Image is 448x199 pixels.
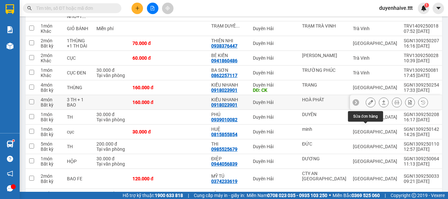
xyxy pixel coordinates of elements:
[267,193,327,198] strong: 0708 023 035 - 0935 103 250
[253,159,295,164] div: Duyên Hải
[425,3,428,8] span: 1
[67,129,90,134] div: cục
[211,88,237,93] div: 0918023901
[352,193,380,198] strong: 0369 525 060
[302,23,346,29] div: TRẠM TRÀ VINH
[353,55,397,61] div: Trà Vinh
[436,5,441,11] span: caret-down
[155,193,183,198] strong: 1900 633 818
[135,6,140,10] span: plus
[353,26,397,31] div: Trà Vinh
[67,55,90,61] div: CỤC
[67,176,90,181] div: BAO FE
[385,192,386,199] span: |
[41,29,60,34] div: Khác
[36,5,113,12] input: Tìm tên, số ĐT hoặc mã đơn
[150,6,155,10] span: file-add
[366,97,376,107] div: Sửa đơn hàng
[41,179,60,184] div: Bất kỳ
[7,141,13,148] img: warehouse-icon
[67,26,90,31] div: GIỎ BÁNH
[412,193,416,198] span: copyright
[211,112,246,117] div: PHÚ
[67,38,90,49] div: 1THÙNG +1 TH DÀI
[404,82,439,88] div: SGN1309250254
[211,82,246,88] div: KIỀU NHANH
[421,5,427,11] img: icon-new-feature
[302,82,346,88] div: TRANG
[96,156,126,161] div: 30.000 đ
[302,53,346,58] div: KHÁNH HỒNG
[353,129,397,134] div: [GEOGRAPHIC_DATA]
[348,111,383,122] div: Sửa đơn hàng
[302,156,346,161] div: DƯƠNG
[96,112,126,117] div: 30.000 đ
[132,129,165,134] div: 30.000 đ
[211,97,246,102] div: KIỀU NHANH
[41,102,60,108] div: Bất kỳ
[404,58,439,63] div: 10:39 [DATE]
[302,141,346,147] div: ĐỨC
[404,191,439,196] div: TRV1309250014
[67,114,90,120] div: TH
[404,156,439,161] div: SGN1309250064
[253,176,295,181] div: Duyên Hải
[253,70,295,75] div: Duyên Hải
[302,112,346,117] div: DUYÊN
[132,176,165,181] div: 120.000 đ
[7,43,13,50] img: warehouse-icon
[379,97,389,107] div: Giao hàng
[211,191,246,196] div: LÂM
[27,6,32,10] span: search
[132,100,165,105] div: 160.000 đ
[404,173,439,179] div: SGN1309250033
[424,3,429,8] sup: 1
[253,144,295,149] div: Duyên Hải
[404,43,439,49] div: 16:16 [DATE]
[132,55,165,61] div: 60.000 đ
[353,159,397,164] div: [GEOGRAPHIC_DATA]
[253,55,295,61] div: Duyên Hải
[41,88,60,93] div: Bất kỳ
[67,159,90,164] div: HỘP
[67,97,90,108] div: 3 TH + 1 BAO
[236,23,240,29] span: ...
[41,68,60,73] div: 1 món
[353,70,397,75] div: Trà Vinh
[353,144,397,149] div: [GEOGRAPHIC_DATA]
[7,170,13,177] span: notification
[132,41,165,46] div: 70.000 đ
[353,41,397,46] div: [GEOGRAPHIC_DATA]
[7,156,13,162] span: question-circle
[96,68,126,73] div: 30.000 đ
[211,68,246,73] div: BA SƠN
[404,117,439,122] div: 16:17 [DATE]
[404,112,439,117] div: SGN1309250208
[404,68,439,73] div: TRV1309250081
[302,127,346,132] div: minh
[41,132,60,137] div: Bất kỳ
[253,88,295,93] div: DĐ: CK
[253,114,295,120] div: Duyên Hải
[404,161,439,167] div: 11:13 [DATE]
[211,132,237,137] div: 0815855854
[132,3,143,14] button: plus
[404,132,439,137] div: 14:26 [DATE]
[211,58,237,63] div: 0941860486
[96,117,126,122] div: Tại văn phòng
[353,176,397,181] div: [GEOGRAPHIC_DATA]
[211,117,237,122] div: 0939010082
[96,191,126,196] div: 20.000 đ
[96,141,126,147] div: 200.000 đ
[211,43,237,49] div: 0938376447
[96,26,126,31] div: Miễn phí
[404,147,439,152] div: 12:57 [DATE]
[247,192,327,199] span: Miền Nam
[211,141,246,147] div: THI
[404,179,439,184] div: 09:21 [DATE]
[433,3,444,14] button: caret-down
[211,23,246,29] div: TRẠM DUYÊN HẢI
[41,191,60,196] div: 1 món
[404,88,439,93] div: 17:33 [DATE]
[211,73,237,78] div: 0862257117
